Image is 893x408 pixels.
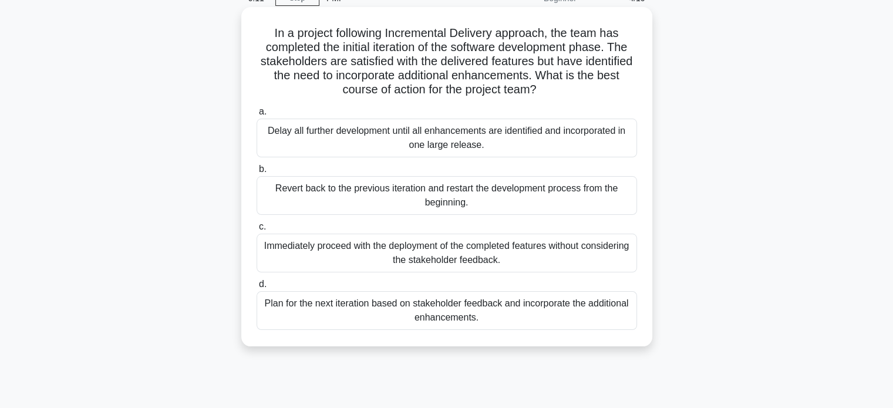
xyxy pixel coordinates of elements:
[257,119,637,157] div: Delay all further development until all enhancements are identified and incorporated in one large...
[257,234,637,272] div: Immediately proceed with the deployment of the completed features without considering the stakeho...
[259,279,267,289] span: d.
[257,176,637,215] div: Revert back to the previous iteration and restart the development process from the beginning.
[259,106,267,116] span: a.
[255,26,638,97] h5: In a project following Incremental Delivery approach, the team has completed the initial iteratio...
[257,291,637,330] div: Plan for the next iteration based on stakeholder feedback and incorporate the additional enhancem...
[259,164,267,174] span: b.
[259,221,266,231] span: c.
